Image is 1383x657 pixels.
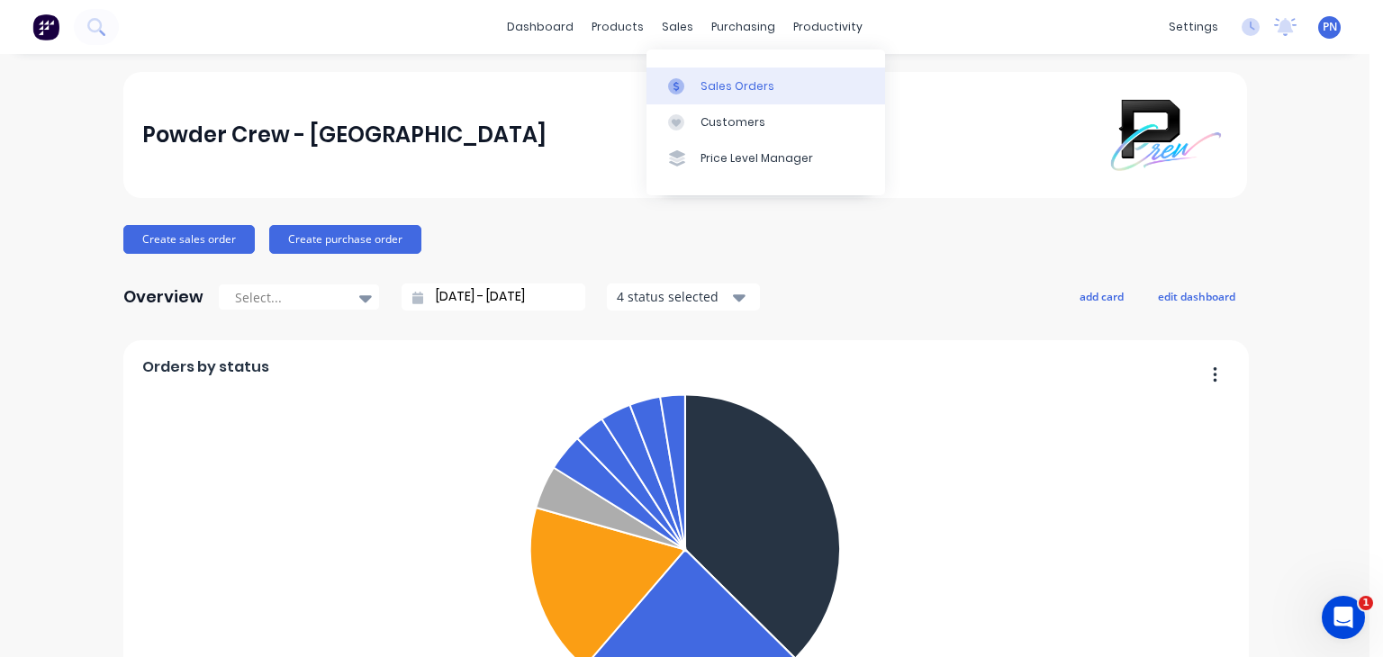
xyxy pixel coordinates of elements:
button: Create sales order [123,225,255,254]
a: Price Level Manager [646,140,885,176]
span: PN [1323,19,1337,35]
div: Overview [123,279,203,315]
div: Customers [701,114,765,130]
div: sales [653,13,702,40]
a: Sales Orders [646,67,885,103]
div: productivity [784,13,872,40]
div: 4 status selected [617,287,730,306]
button: edit dashboard [1146,284,1247,308]
a: dashboard [498,13,583,40]
img: Factory [32,13,59,40]
span: Orders by status [142,356,269,378]
a: Customers [646,104,885,140]
button: 4 status selected [607,283,760,310]
iframe: Intercom live chat [1322,596,1365,639]
button: add card [1068,284,1135,308]
div: Powder Crew - [GEOGRAPHIC_DATA] [142,117,547,153]
button: Create purchase order [269,225,421,254]
div: Sales Orders [701,78,774,94]
div: purchasing [702,13,784,40]
span: 1 [1359,596,1373,610]
div: products [583,13,653,40]
div: Price Level Manager [701,150,813,166]
div: settings [1160,13,1227,40]
img: Powder Crew - Northern Beaches [1101,91,1227,178]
